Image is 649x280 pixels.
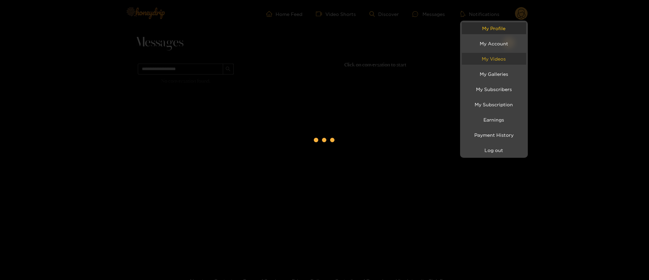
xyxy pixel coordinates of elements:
a: My Videos [462,53,526,65]
a: Payment History [462,129,526,141]
a: Earnings [462,114,526,126]
a: My Subscribers [462,83,526,95]
button: Log out [462,144,526,156]
a: My Subscription [462,99,526,110]
a: My Account [462,38,526,49]
a: My Galleries [462,68,526,80]
a: My Profile [462,22,526,34]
